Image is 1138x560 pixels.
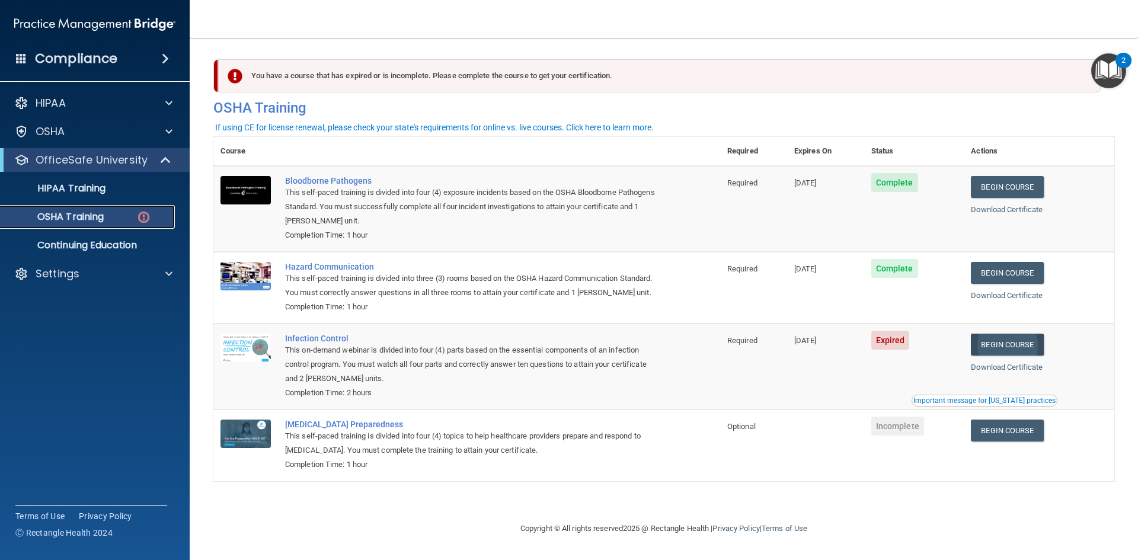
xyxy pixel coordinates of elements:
button: Read this if you are a dental practitioner in the state of CA [912,395,1057,407]
span: [DATE] [794,264,817,273]
div: If using CE for license renewal, please check your state's requirements for online vs. live cours... [215,123,654,132]
span: [DATE] [794,178,817,187]
p: Settings [36,267,79,281]
th: Actions [964,137,1114,166]
a: Hazard Communication [285,262,661,271]
p: OfficeSafe University [36,153,148,167]
button: Open Resource Center, 2 new notifications [1091,53,1126,88]
a: Begin Course [971,334,1043,356]
div: Copyright © All rights reserved 2025 @ Rectangle Health | | [447,510,880,548]
img: danger-circle.6113f641.png [136,210,151,225]
a: Bloodborne Pathogens [285,176,661,185]
th: Status [864,137,964,166]
a: Begin Course [971,420,1043,441]
span: Required [727,264,757,273]
span: Optional [727,422,756,431]
span: Ⓒ Rectangle Health 2024 [15,527,113,539]
a: Terms of Use [15,510,65,522]
a: Settings [14,267,172,281]
img: PMB logo [14,12,175,36]
div: 2 [1121,60,1126,76]
th: Course [213,137,278,166]
button: If using CE for license renewal, please check your state's requirements for online vs. live cours... [213,121,656,133]
div: Completion Time: 1 hour [285,300,661,314]
div: This self-paced training is divided into three (3) rooms based on the OSHA Hazard Communication S... [285,271,661,300]
a: Terms of Use [762,524,807,533]
span: Complete [871,259,918,278]
a: Download Certificate [971,291,1043,300]
p: OSHA Training [8,211,104,223]
h4: Compliance [35,50,117,67]
a: Download Certificate [971,363,1043,372]
p: OSHA [36,124,65,139]
a: OSHA [14,124,172,139]
th: Required [720,137,787,166]
h4: OSHA Training [213,100,1114,116]
div: Completion Time: 1 hour [285,228,661,242]
div: This self-paced training is divided into four (4) exposure incidents based on the OSHA Bloodborne... [285,185,661,228]
th: Expires On [787,137,864,166]
p: Continuing Education [8,239,170,251]
p: HIPAA [36,96,66,110]
a: Begin Course [971,176,1043,198]
span: Required [727,178,757,187]
a: HIPAA [14,96,172,110]
div: Important message for [US_STATE] practices [913,397,1056,404]
div: This self-paced training is divided into four (4) topics to help healthcare providers prepare and... [285,429,661,457]
p: HIPAA Training [8,183,106,194]
a: Begin Course [971,262,1043,284]
span: [DATE] [794,336,817,345]
span: Expired [871,331,910,350]
a: Infection Control [285,334,661,343]
div: Completion Time: 1 hour [285,457,661,472]
img: exclamation-circle-solid-danger.72ef9ffc.png [228,69,242,84]
a: Download Certificate [971,205,1043,214]
div: This on-demand webinar is divided into four (4) parts based on the essential components of an inf... [285,343,661,386]
a: Privacy Policy [712,524,759,533]
a: Privacy Policy [79,510,132,522]
a: OfficeSafe University [14,153,172,167]
span: Incomplete [871,417,924,436]
a: [MEDICAL_DATA] Preparedness [285,420,661,429]
span: Required [727,336,757,345]
div: You have a course that has expired or is incomplete. Please complete the course to get your certi... [218,59,1101,92]
span: Complete [871,173,918,192]
div: Completion Time: 2 hours [285,386,661,400]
